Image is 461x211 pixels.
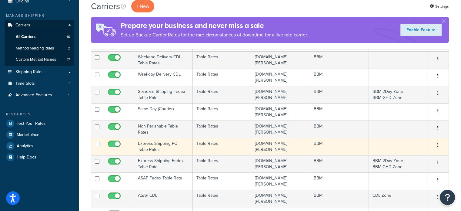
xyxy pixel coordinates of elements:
span: Shipping Rules [15,70,44,75]
a: Advanced Features 5 [5,90,74,101]
img: ad-rules-rateshop-fe6ec290ccb7230408bd80ed9643f0289d75e0ffd9eb532fc0e269fcd187b520.png [91,17,121,43]
td: Weekend Delivery CDL Table Rates [134,51,193,69]
span: Carriers [15,23,30,28]
h4: Prepare your business and never miss a sale [121,21,308,31]
td: [DOMAIN_NAME][PERSON_NAME] [251,51,310,69]
td: Table Rates [193,138,251,155]
td: Weekday Delivery CDL [134,69,193,86]
td: BBM [310,172,369,190]
a: Marketplace [5,129,74,140]
td: BBM [310,103,369,121]
h1: Carriers [91,0,120,12]
a: Carriers [5,20,74,31]
td: BBM 2Day Zone BBM GHD Zone [369,155,427,172]
li: Custom Method Names [5,54,74,65]
td: BBM [310,138,369,155]
td: Table Rates [193,103,251,121]
li: Method Merging Rules [5,43,74,54]
a: Settings [430,2,449,11]
a: Time Slots 1 [5,78,74,89]
span: Analytics [17,144,33,149]
a: Custom Method Names 17 [5,54,74,65]
td: [DOMAIN_NAME][PERSON_NAME] [251,121,310,138]
td: BBM [310,190,369,207]
div: Resources [5,112,74,117]
li: All Carriers [5,31,74,43]
a: Shipping Rules [5,66,74,78]
a: All Carriers 16 [5,31,74,43]
li: Advanced Features [5,90,74,101]
a: Method Merging Rules 2 [5,43,74,54]
span: 17 [67,57,70,62]
a: Enable Feature [400,24,442,36]
td: [DOMAIN_NAME][PERSON_NAME] [251,172,310,190]
span: Test Your Rates [17,121,46,126]
td: BBM [310,155,369,172]
span: 2 [68,46,70,51]
td: Table Rates [193,172,251,190]
a: Analytics [5,141,74,151]
td: [DOMAIN_NAME][PERSON_NAME] [251,155,310,172]
td: CDL Zone [369,190,427,207]
td: ASAP CDL [134,190,193,207]
td: BBM [310,86,369,103]
a: Help Docs [5,152,74,163]
span: Time Slots [15,81,35,86]
td: [DOMAIN_NAME][PERSON_NAME] [251,138,310,155]
td: Express Shipping Fedex Table Rate [134,155,193,172]
span: Method Merging Rules [16,46,54,51]
span: All Carriers [16,34,35,39]
td: BBM [310,69,369,86]
td: Same Day (Courier) [134,103,193,121]
td: BBM [310,51,369,69]
td: Express Shipping PO Table Rates [134,138,193,155]
a: Test Your Rates [5,118,74,129]
td: Table Rates [193,155,251,172]
td: Non Perishable Table Rates [134,121,193,138]
span: Help Docs [17,155,36,160]
td: [DOMAIN_NAME][PERSON_NAME] [251,103,310,121]
span: 16 [66,34,70,39]
button: Open Resource Center [440,190,455,205]
li: Time Slots [5,78,74,89]
td: Table Rates [193,190,251,207]
span: 1 [69,81,70,86]
p: Set up Backup Carrier Rates for the rare circumstances of downtime for a live rate carrier. [121,31,308,39]
td: BBM [310,121,369,138]
td: Table Rates [193,69,251,86]
td: Standard Shipping Fedex Table Rate [134,86,193,103]
span: 5 [68,93,70,98]
td: Table Rates [193,86,251,103]
td: ASAP Fedex Table Rate [134,172,193,190]
span: Custom Method Names [16,57,56,62]
li: Carriers [5,20,74,66]
td: [DOMAIN_NAME][PERSON_NAME] [251,69,310,86]
td: [DOMAIN_NAME][PERSON_NAME] [251,190,310,207]
td: BBM 2Day Zone BBM GHD Zone [369,86,427,103]
td: Table Rates [193,51,251,69]
div: Manage Shipping [5,13,74,18]
span: Marketplace [17,132,39,138]
td: [DOMAIN_NAME][PERSON_NAME] [251,86,310,103]
td: Table Rates [193,121,251,138]
span: Advanced Features [15,93,52,98]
